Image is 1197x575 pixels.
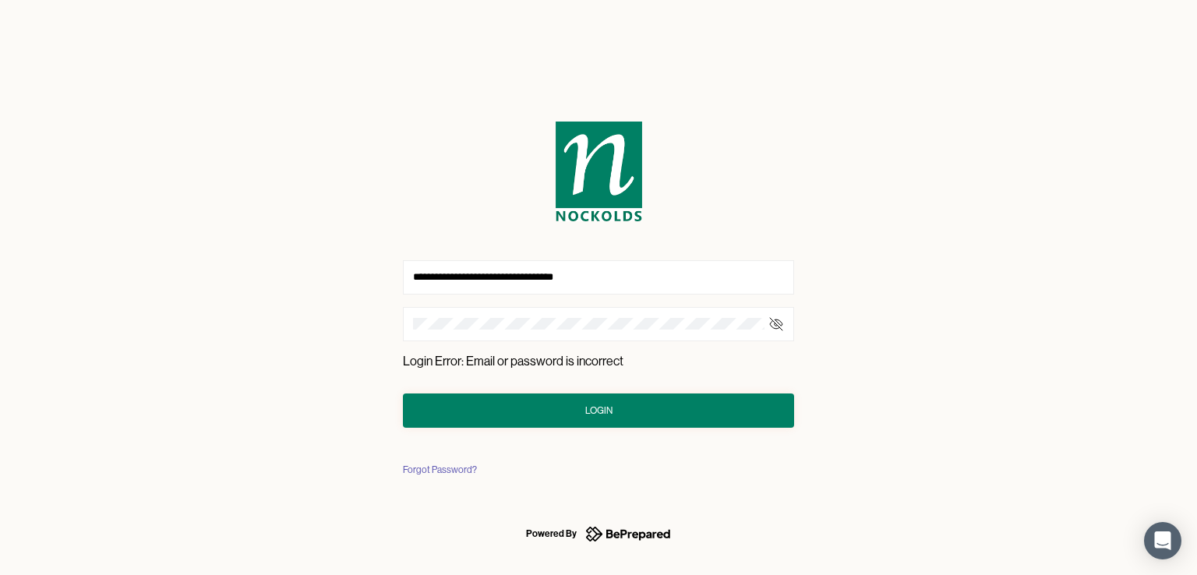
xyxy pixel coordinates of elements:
[526,524,577,543] div: Powered By
[585,403,613,418] div: Login
[403,393,794,428] button: Login
[403,122,794,428] form: Login Error: Email or password is incorrect
[1144,522,1181,559] div: Open Intercom Messenger
[403,462,477,478] div: Forgot Password?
